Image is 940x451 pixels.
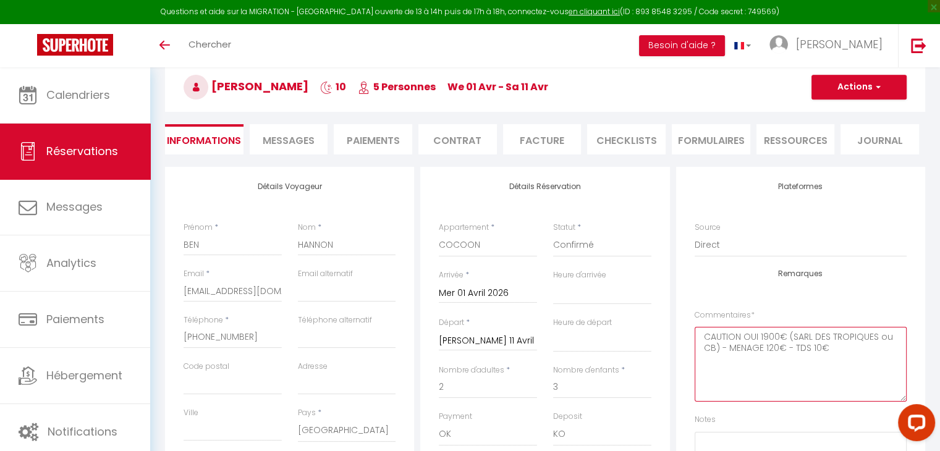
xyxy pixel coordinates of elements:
span: [PERSON_NAME] [184,78,308,94]
li: Contrat [418,124,497,154]
span: Chercher [188,38,231,51]
span: Paiements [46,311,104,327]
label: Statut [553,222,575,234]
button: Actions [811,75,907,99]
label: Nombre d'enfants [553,365,619,376]
span: 5 Personnes [358,80,436,94]
span: We 01 Avr - Sa 11 Avr [447,80,548,94]
label: Deposit [553,411,582,423]
label: Email alternatif [298,268,353,280]
button: Besoin d'aide ? [639,35,725,56]
label: Ville [184,407,198,419]
li: Informations [165,124,243,154]
img: ... [769,35,788,54]
label: Nombre d'adultes [439,365,504,376]
label: Code postal [184,361,229,373]
li: Facture [503,124,582,154]
label: Prénom [184,222,213,234]
span: Messages [263,133,315,148]
label: Appartement [439,222,489,234]
h4: Détails Voyageur [184,182,396,191]
span: Analytics [46,255,96,271]
label: Nom [298,222,316,234]
label: Heure de départ [553,317,612,329]
li: CHECKLISTS [587,124,666,154]
span: Notifications [48,424,117,439]
img: Super Booking [37,34,113,56]
li: FORMULAIRES [672,124,750,154]
li: Journal [840,124,919,154]
span: Calendriers [46,87,110,103]
label: Notes [695,414,716,426]
label: Source [695,222,721,234]
a: en cliquant ici [569,6,620,17]
span: Réservations [46,143,118,159]
label: Pays [298,407,316,419]
span: Hébergement [46,368,122,383]
iframe: LiveChat chat widget [888,399,940,451]
span: Messages [46,199,103,214]
h4: Plateformes [695,182,907,191]
li: Paiements [334,124,412,154]
label: Téléphone [184,314,223,326]
a: ... [PERSON_NAME] [760,24,898,67]
label: Heure d'arrivée [553,269,606,281]
li: Ressources [756,124,835,154]
label: Payment [439,411,472,423]
label: Commentaires [695,310,755,321]
label: Départ [439,317,464,329]
span: [PERSON_NAME] [796,36,883,52]
img: logout [911,38,926,53]
h4: Remarques [695,269,907,278]
h4: Détails Réservation [439,182,651,191]
label: Email [184,268,204,280]
label: Arrivée [439,269,464,281]
a: Chercher [179,24,240,67]
label: Téléphone alternatif [298,314,372,326]
label: Adresse [298,361,328,373]
span: 10 [320,80,346,94]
